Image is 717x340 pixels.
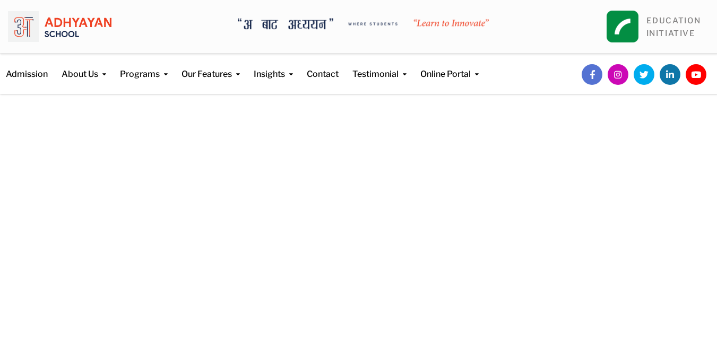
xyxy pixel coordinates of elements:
img: square_leapfrog [607,11,638,42]
a: Online Portal [420,54,479,81]
img: A Bata Adhyayan where students learn to Innovate [238,18,489,30]
a: Insights [254,54,293,81]
a: Admission [6,54,48,81]
img: logo [8,8,111,45]
a: Our Features [182,54,240,81]
a: Contact [307,54,339,81]
a: EDUCATIONINITIATIVE [646,16,701,38]
a: Programs [120,54,168,81]
a: About Us [62,54,106,81]
a: Testimonial [352,54,407,81]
